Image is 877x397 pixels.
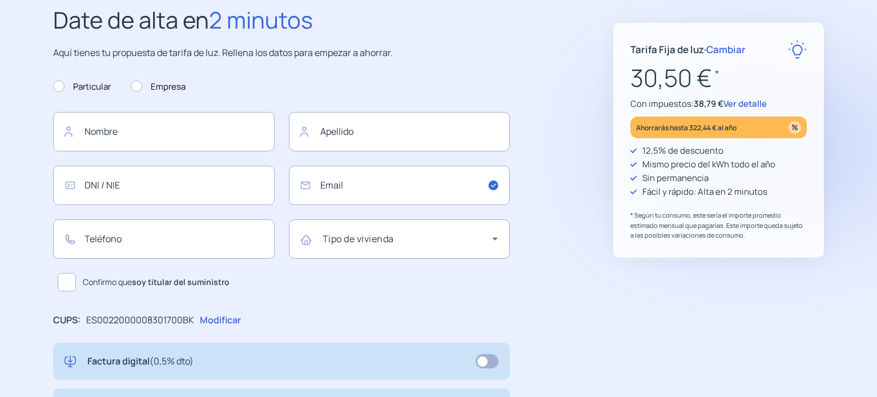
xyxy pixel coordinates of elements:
p: CUPS: [53,313,81,328]
p: Con impuestos: [630,97,807,111]
p: Aquí tienes tu propuesta de tarifa de luz. Rellena los datos para empezar a ahorrar. [53,46,510,61]
img: rate-E.svg [788,40,807,59]
label: Empresa [131,80,186,94]
p: Mismo precio del kWh todo el año [642,158,775,171]
label: Particular [53,80,111,94]
img: percentage_icon.svg [789,121,801,134]
h2: Date de alta en [53,2,510,38]
p: Factura digital [87,354,194,369]
p: 12,5% de descuento [642,144,723,158]
p: Sin permanencia [642,171,709,185]
img: digital-invoice.svg [65,354,76,369]
span: 2 minutos [209,4,313,35]
p: Ahorrarás hasta 322,44 € al año [636,121,737,134]
span: 38,79 € [694,98,723,110]
span: Cambiar [706,43,746,56]
p: ES0022000008301700BK [86,313,194,328]
p: 30,50 € [630,59,807,97]
span: Ver detalle [723,98,767,110]
p: Modificar [200,313,241,328]
span: Confirmo que [83,276,230,288]
p: * Según tu consumo, este sería el importe promedio estimado mensual que pagarías. Este importe qu... [630,210,807,240]
mat-label: Tipo de vivienda [323,232,394,245]
b: soy titular del suministro [132,276,230,287]
p: Tarifa Fija de luz · [630,42,746,57]
p: Fácil y rápido: Alta en 2 minutos [642,185,767,199]
span: (0,5% dto) [150,355,194,367]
